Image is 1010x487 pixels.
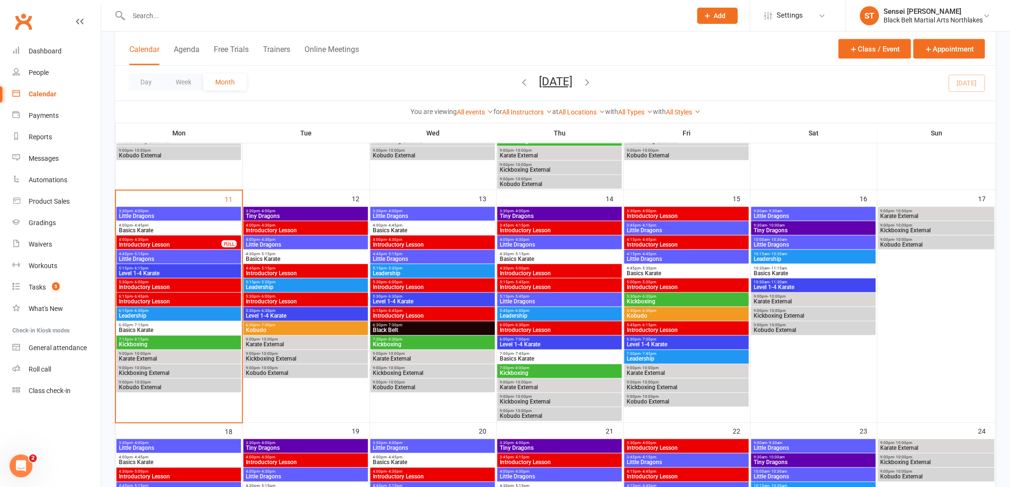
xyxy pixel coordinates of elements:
span: Level 1-4 Karate [626,342,747,348]
span: - 6:30pm [260,309,275,313]
th: Thu [496,123,623,143]
span: - 10:00pm [514,177,532,181]
span: - 4:00pm [260,209,275,213]
a: All Types [618,108,653,116]
span: 4:00pm [245,223,366,228]
span: - 5:15pm [133,252,148,256]
a: Tasks 5 [12,277,101,298]
span: 6:15pm [118,295,239,299]
span: - 10:00pm [387,352,405,356]
span: Little Dragons [753,213,874,219]
span: Leadership [245,285,366,290]
span: Introductory Lesson [118,285,239,290]
a: Reports [12,126,101,148]
span: Kickboxing [118,342,239,348]
div: Sensei [PERSON_NAME] [884,7,983,16]
div: Roll call [29,365,51,373]
span: - 7:30pm [641,338,656,342]
div: 12 [352,190,369,206]
span: Kobudo External [880,242,993,248]
button: Online Meetings [305,45,359,65]
span: Kobudo [626,313,747,319]
strong: with [605,108,618,115]
span: Kobudo External [753,328,874,333]
span: - 4:30pm [260,223,275,228]
span: - 5:15pm [260,252,275,256]
span: Level 1-4 Karate [372,299,493,305]
span: Leadership [118,313,239,319]
span: Introductory Lesson [499,228,620,233]
span: Kobudo External [499,181,620,187]
span: - 4:30pm [387,238,402,242]
span: 4:30pm [245,252,366,256]
span: - 10:00pm [133,148,151,153]
span: 9:00pm [372,352,493,356]
span: Karate External [118,356,239,362]
span: 9:00am [753,209,874,213]
span: 5:15pm [499,280,620,285]
span: 9:00pm [245,352,366,356]
span: - 6:45pm [387,309,402,313]
span: Introductory Lesson [499,270,620,276]
span: Little Dragons [499,242,620,248]
span: - 10:00pm [387,148,405,153]
span: Karate External [245,342,366,348]
span: - 7:00pm [514,338,529,342]
span: - 4:30pm [260,238,275,242]
span: Kickboxing External [245,356,366,362]
span: 9:00pm [753,323,874,328]
span: Level 1-4 Karate [753,285,874,290]
span: 6:00pm [499,338,620,342]
span: Little Dragons [372,213,493,219]
div: Reports [29,133,52,141]
span: - 4:45pm [133,223,148,228]
span: Kobudo External [118,153,239,158]
input: Search... [126,9,685,22]
span: 5:15pm [245,280,366,285]
span: 4:00pm [372,238,493,242]
a: Calendar [12,83,101,105]
span: - 4:00pm [514,209,529,213]
span: 7:15pm [118,338,239,342]
div: Payments [29,112,59,119]
span: 5 [52,282,60,290]
span: Level 1-4 Karate [118,270,239,276]
span: - 6:15pm [641,323,656,328]
th: Sat [750,123,877,143]
a: Product Sales [12,191,101,212]
div: General attendance [29,344,87,352]
span: - 10:00pm [133,366,151,371]
span: - 5:30pm [641,266,656,270]
div: Calendar [29,90,56,98]
div: Black Belt Martial Arts Northlakes [884,16,983,24]
span: - 4:00pm [387,209,402,213]
button: Calendar [129,45,159,65]
span: Kobudo External [626,153,747,158]
span: Introductory Lesson [118,299,239,305]
a: Automations [12,169,101,191]
span: - 10:00pm [514,163,532,167]
div: 16 [860,190,877,206]
span: - 10:00pm [641,148,659,153]
span: Introductory Lesson [245,228,366,233]
button: Week [164,73,203,91]
span: 5:15pm [118,266,239,270]
div: Gradings [29,219,56,227]
a: What's New [12,298,101,320]
span: Introductory Lesson [499,328,620,333]
span: - 10:00pm [133,352,151,356]
span: Leadership [753,256,874,262]
span: 6:15pm [118,309,239,313]
span: - 10:00pm [768,295,786,299]
span: - 6:00pm [260,295,275,299]
iframe: Intercom live chat [10,455,32,477]
span: - 4:15pm [641,223,656,228]
span: Introductory Lesson [245,270,366,276]
span: 9:00pm [880,238,993,242]
div: 17 [978,190,996,206]
span: Little Dragons [626,228,747,233]
span: - 7:15pm [133,323,148,328]
span: - 10:30am [769,252,787,256]
a: All Locations [558,108,605,116]
button: Month [203,73,247,91]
